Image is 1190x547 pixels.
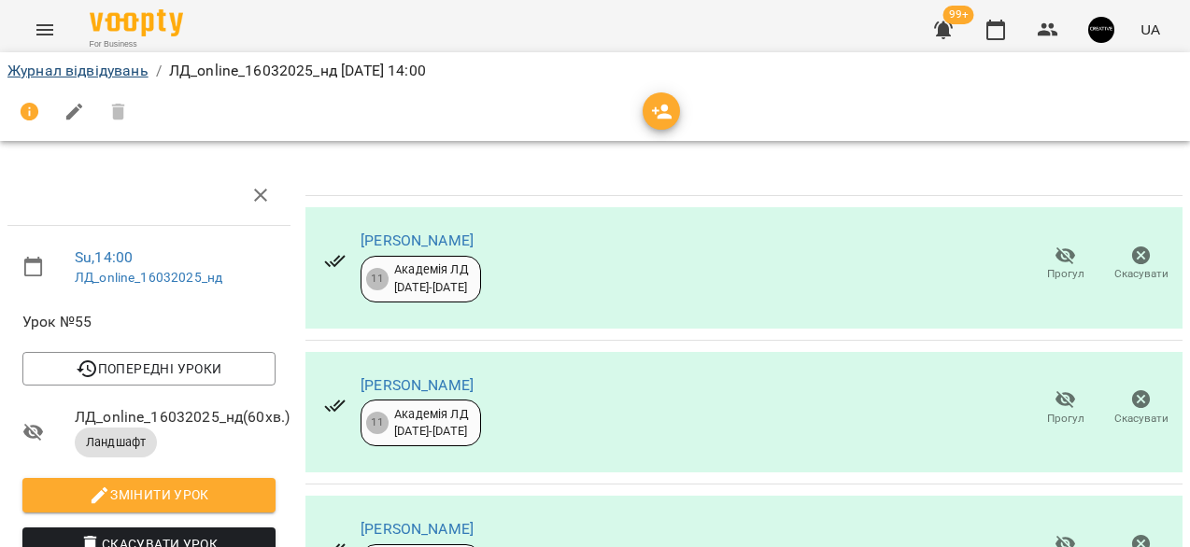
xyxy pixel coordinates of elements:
[90,9,183,36] img: Voopty Logo
[37,484,261,506] span: Змінити урок
[156,60,162,82] li: /
[37,358,261,380] span: Попередні уроки
[22,311,276,333] span: Урок №55
[1088,17,1114,43] img: c23ded83cd5f3a465fb1844f00e21456.png
[22,478,276,512] button: Змінити урок
[1047,266,1084,282] span: Прогул
[7,60,1183,82] nav: breadcrumb
[75,434,157,451] span: Ландшафт
[22,7,67,52] button: Menu
[1103,238,1179,290] button: Скасувати
[75,270,222,285] a: ЛД_online_16032025_нд
[90,38,183,50] span: For Business
[75,248,133,266] a: Su , 14:00
[1133,12,1168,47] button: UA
[394,261,469,296] div: Академія ЛД [DATE] - [DATE]
[1114,266,1169,282] span: Скасувати
[366,412,389,434] div: 11
[7,62,149,79] a: Журнал відвідувань
[22,352,276,386] button: Попередні уроки
[169,60,426,82] p: ЛД_online_16032025_нд [DATE] 14:00
[1103,382,1179,434] button: Скасувати
[361,376,474,394] a: [PERSON_NAME]
[75,406,276,428] span: ЛД_online_16032025_нд ( 60 хв. )
[361,231,474,249] a: [PERSON_NAME]
[1027,238,1103,290] button: Прогул
[943,6,974,24] span: 99+
[361,520,474,538] a: [PERSON_NAME]
[1027,382,1103,434] button: Прогул
[366,268,389,290] div: 11
[1114,411,1169,427] span: Скасувати
[1140,20,1160,39] span: UA
[394,406,469,441] div: Академія ЛД [DATE] - [DATE]
[1047,411,1084,427] span: Прогул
